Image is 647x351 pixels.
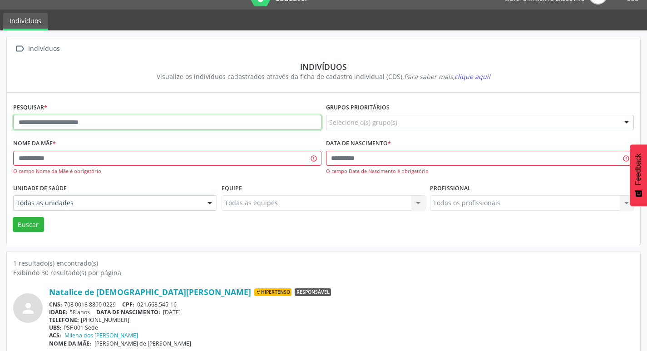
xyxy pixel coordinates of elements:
div: 58 anos [49,308,634,316]
a:  Indivíduos [13,42,61,55]
span: IDADE: [49,308,68,316]
a: Natalice de [DEMOGRAPHIC_DATA][PERSON_NAME] [49,287,251,297]
span: clique aqui! [454,72,490,81]
span: NOME DA MÃE: [49,340,91,347]
span: 021.668.545-16 [137,301,177,308]
span: Responsável [295,288,331,297]
label: Unidade de saúde [13,181,67,195]
div: O campo Nome da Mãe é obrigatório [13,168,321,175]
div: O campo Data de Nascimento é obrigatório [326,168,634,175]
div: Indivíduos [20,62,627,72]
span: UBS: [49,324,62,331]
span: [PERSON_NAME] de [PERSON_NAME] [94,340,191,347]
i: Para saber mais, [404,72,490,81]
span: CPF: [122,301,134,308]
span: Todas as unidades [16,198,198,208]
div: 708 0018 8890 0229 [49,301,634,308]
label: Pesquisar [13,101,47,115]
i:  [13,42,26,55]
div: Indivíduos [26,42,61,55]
span: ACS: [49,331,61,339]
span: [DATE] [163,308,181,316]
div: [PHONE_NUMBER] [49,316,634,324]
a: Milena dos [PERSON_NAME] [64,331,138,339]
a: Indivíduos [3,13,48,30]
label: Equipe [222,181,242,195]
i: person [20,300,36,316]
label: Profissional [430,181,471,195]
span: Hipertenso [254,288,291,297]
span: CNS: [49,301,62,308]
button: Feedback - Mostrar pesquisa [630,144,647,206]
button: Buscar [13,217,44,232]
span: TELEFONE: [49,316,79,324]
div: 1 resultado(s) encontrado(s) [13,258,634,268]
div: Exibindo 30 resultado(s) por página [13,268,634,277]
label: Nome da mãe [13,137,56,151]
span: Feedback [634,153,642,185]
span: Selecione o(s) grupo(s) [329,118,397,127]
span: DATA DE NASCIMENTO: [96,308,160,316]
div: Visualize os indivíduos cadastrados através da ficha de cadastro individual (CDS). [20,72,627,81]
label: Data de nascimento [326,137,391,151]
label: Grupos prioritários [326,101,390,115]
div: PSF 001 Sede [49,324,634,331]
